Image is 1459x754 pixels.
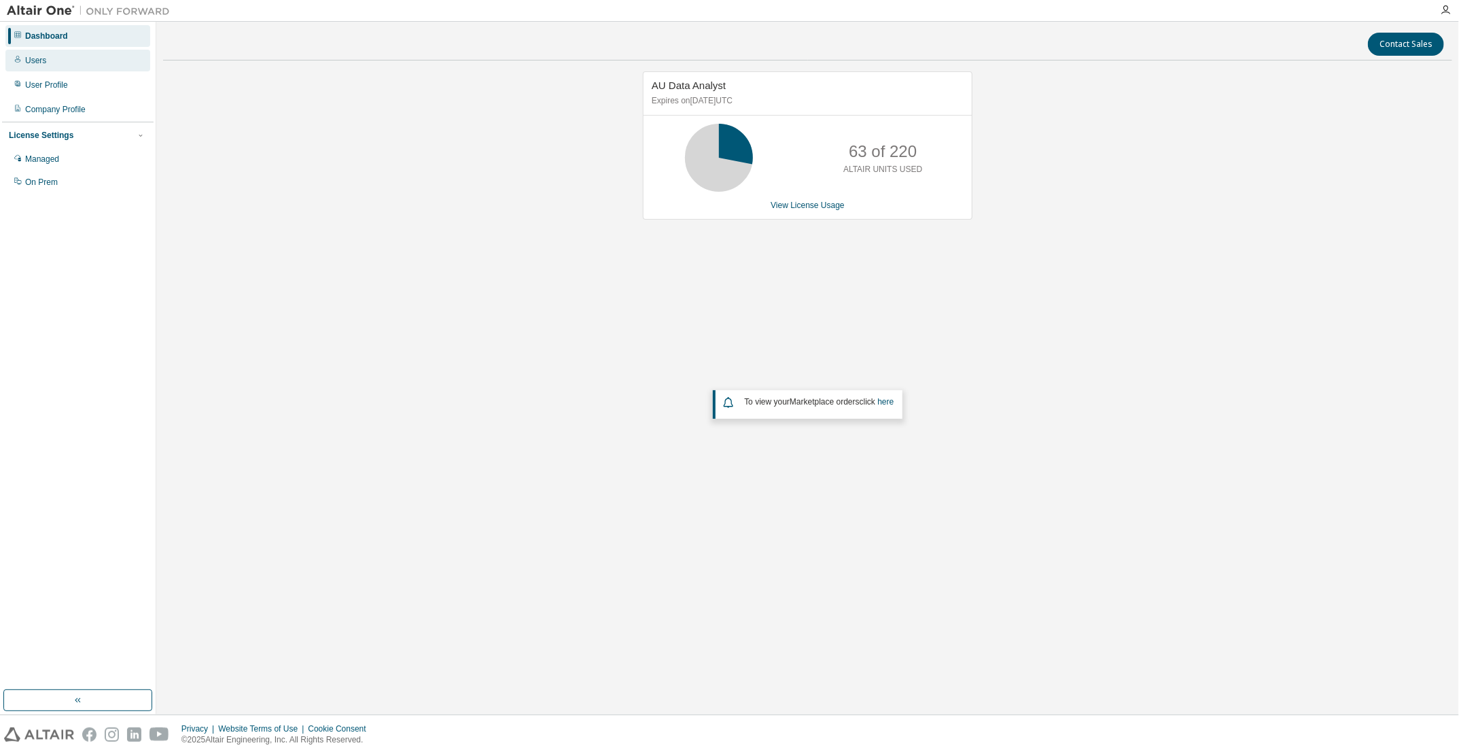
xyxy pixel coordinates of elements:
[25,104,86,115] div: Company Profile
[181,723,218,734] div: Privacy
[652,95,960,107] p: Expires on [DATE] UTC
[744,397,894,407] span: To view your click
[25,154,59,165] div: Managed
[127,727,141,742] img: linkedin.svg
[1368,33,1444,56] button: Contact Sales
[25,80,68,90] div: User Profile
[181,734,374,746] p: © 2025 Altair Engineering, Inc. All Rights Reserved.
[308,723,374,734] div: Cookie Consent
[25,31,68,41] div: Dashboard
[652,80,726,91] span: AU Data Analyst
[82,727,96,742] img: facebook.svg
[105,727,119,742] img: instagram.svg
[218,723,308,734] div: Website Terms of Use
[790,397,860,407] em: Marketplace orders
[7,4,177,18] img: Altair One
[877,397,894,407] a: here
[9,130,73,141] div: License Settings
[849,140,917,163] p: 63 of 220
[25,55,46,66] div: Users
[25,177,58,188] div: On Prem
[150,727,169,742] img: youtube.svg
[843,164,922,175] p: ALTAIR UNITS USED
[4,727,74,742] img: altair_logo.svg
[771,201,845,210] a: View License Usage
